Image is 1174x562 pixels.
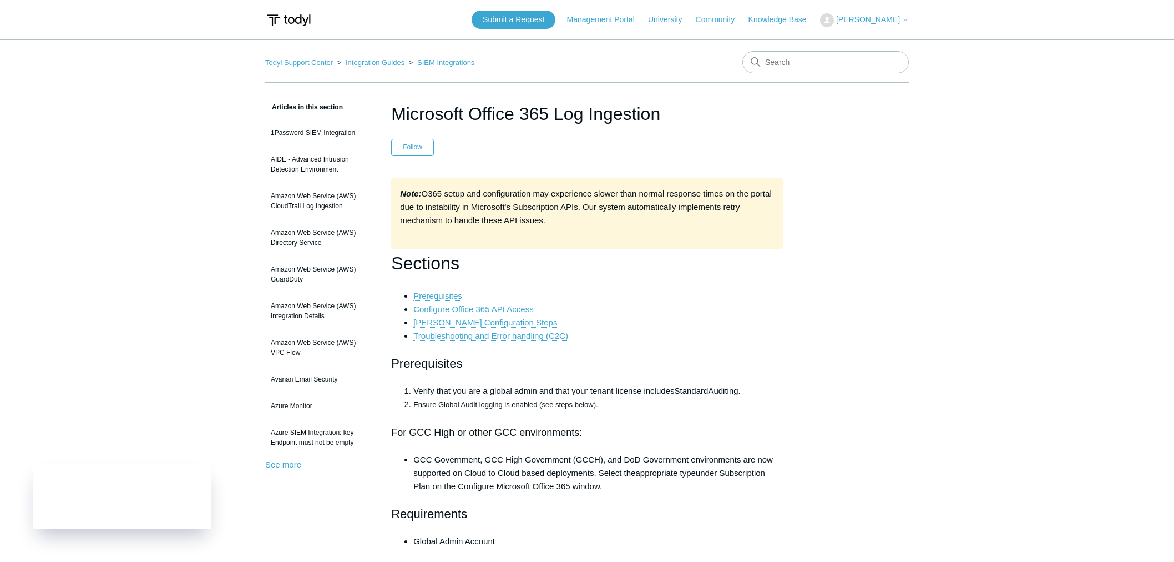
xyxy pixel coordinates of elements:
a: See more [265,460,301,469]
a: Submit a Request [472,11,555,29]
a: Knowledge Base [748,14,818,26]
a: Amazon Web Service (AWS) VPC Flow [265,332,375,363]
a: Azure SIEM Integration: key Endpoint must not be empty [265,422,375,453]
a: Integration Guides [346,58,404,67]
li: SIEM Integrations [407,58,475,67]
img: Todyl Support Center Help Center home page [265,10,312,31]
a: Todyl Support Center [265,58,333,67]
span: Standard [674,386,708,395]
a: Amazon Web Service (AWS) GuardDuty [265,259,375,290]
a: Community [696,14,746,26]
a: AIDE - Advanced Intrusion Detection Environment [265,149,375,180]
li: Todyl Support Center [265,58,335,67]
a: Amazon Web Service (AWS) Integration Details [265,295,375,327]
h1: Microsoft Office 365 Log Ingestion [391,101,783,127]
span: Articles in this section [265,103,343,111]
strong: Note: [400,189,421,198]
a: Configure Office 365 API Access [413,304,534,314]
span: GCC Government, GCC High Government (GCCH), and DoD Government environments are now supported on ... [413,455,773,478]
li: Global Admin Account [413,535,783,561]
button: [PERSON_NAME] [820,13,909,27]
a: Prerequisites [413,291,462,301]
a: Troubleshooting and Error handling (C2C) [413,331,568,341]
span: [PERSON_NAME] [836,15,900,24]
h2: Prerequisites [391,354,783,373]
a: 1Password SIEM Integration [265,122,375,143]
button: Follow Article [391,139,434,155]
iframe: Todyl Status [33,465,211,529]
h2: Requirements [391,504,783,524]
li: Integration Guides [335,58,407,67]
span: Auditing [708,386,738,395]
a: Azure Monitor [265,395,375,417]
h1: Sections [391,249,783,278]
a: Avanan Email Security [265,369,375,390]
a: University [648,14,693,26]
span: For GCC High or other GCC environments: [391,427,582,438]
span: Verify that you are a global admin and that your tenant license includes [413,386,674,395]
span: under Subscription Plan on the Configure Microsoft Office 365 window. [413,468,765,491]
a: Amazon Web Service (AWS) CloudTrail Log Ingestion [265,185,375,217]
a: [PERSON_NAME] Configuration Steps [413,318,557,328]
span: Ensure Global Audit logging is enabled (see steps below). [413,400,598,409]
a: Amazon Web Service (AWS) Directory Service [265,222,375,253]
a: SIEM Integrations [417,58,474,67]
div: O365 setup and configuration may experience slower than normal response times on the portal due t... [391,178,783,249]
span: appropriate type [635,468,695,478]
span: . [738,386,741,395]
input: Search [742,51,909,73]
a: Management Portal [567,14,646,26]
